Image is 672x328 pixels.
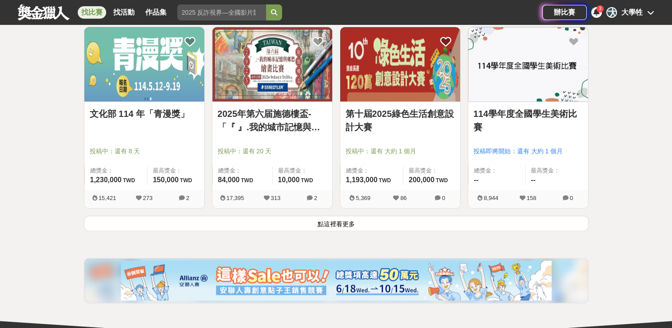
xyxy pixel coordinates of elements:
span: 1,193,000 [346,176,378,184]
span: TWD [379,177,391,184]
span: 84,000 [218,176,240,184]
a: Cover Image [84,27,204,102]
span: 86 [400,195,406,201]
span: TWD [301,177,313,184]
span: 投稿中：還有 8 天 [90,147,199,156]
span: 總獎金： [474,166,520,175]
span: 投稿中：還有 大約 1 個月 [346,147,455,156]
span: 最高獎金： [153,166,199,175]
a: Cover Image [340,27,460,102]
span: 10,000 [278,176,300,184]
span: TWD [241,177,253,184]
a: 辦比賽 [542,5,587,20]
input: 2025 反詐視界—全國影片競賽 [177,4,266,20]
a: 114學年度全國學生美術比賽 [473,107,583,134]
span: 投稿中：還有 20 天 [218,147,327,156]
a: 找活動 [110,6,138,19]
img: cf4fb443-4ad2-4338-9fa3-b46b0bf5d316.png [121,260,552,300]
span: 8,944 [484,195,498,201]
a: Cover Image [468,27,588,102]
span: 15,421 [99,195,116,201]
span: 2 [314,195,317,201]
a: Cover Image [212,27,332,102]
span: TWD [180,177,192,184]
div: 大 [606,7,617,18]
img: Cover Image [340,27,460,101]
span: 158 [527,195,537,201]
button: 點這裡看更多 [84,216,588,231]
span: 總獎金： [346,166,398,175]
span: 150,000 [153,176,179,184]
span: 273 [143,195,153,201]
span: 5,369 [356,195,370,201]
span: 17,395 [227,195,244,201]
a: 找比賽 [78,6,106,19]
span: 總獎金： [90,166,142,175]
img: Cover Image [84,27,204,101]
span: 200,000 [409,176,434,184]
span: 3 [599,6,601,11]
a: 2025年第六届施德樓盃-「『 』.我的城市記憶與鄉愁」繪畫比賽 [218,107,327,134]
span: 投稿即將開始：還有 大約 1 個月 [473,147,583,156]
span: -- [474,176,479,184]
span: 0 [442,195,445,201]
span: 2 [186,195,189,201]
span: 313 [271,195,281,201]
span: 最高獎金： [409,166,454,175]
span: 總獎金： [218,166,267,175]
span: -- [531,176,536,184]
span: 1,230,000 [90,176,122,184]
a: 作品集 [142,6,170,19]
span: TWD [123,177,135,184]
span: TWD [436,177,448,184]
span: 最高獎金： [278,166,327,175]
div: 大學牲 [621,7,643,18]
a: 文化部 114 年「青漫獎」 [90,107,199,120]
img: Cover Image [212,27,332,101]
a: 第十屆2025綠色生活創意設計大賽 [346,107,455,134]
span: 0 [570,195,573,201]
img: Cover Image [468,27,588,101]
span: 最高獎金： [531,166,583,175]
